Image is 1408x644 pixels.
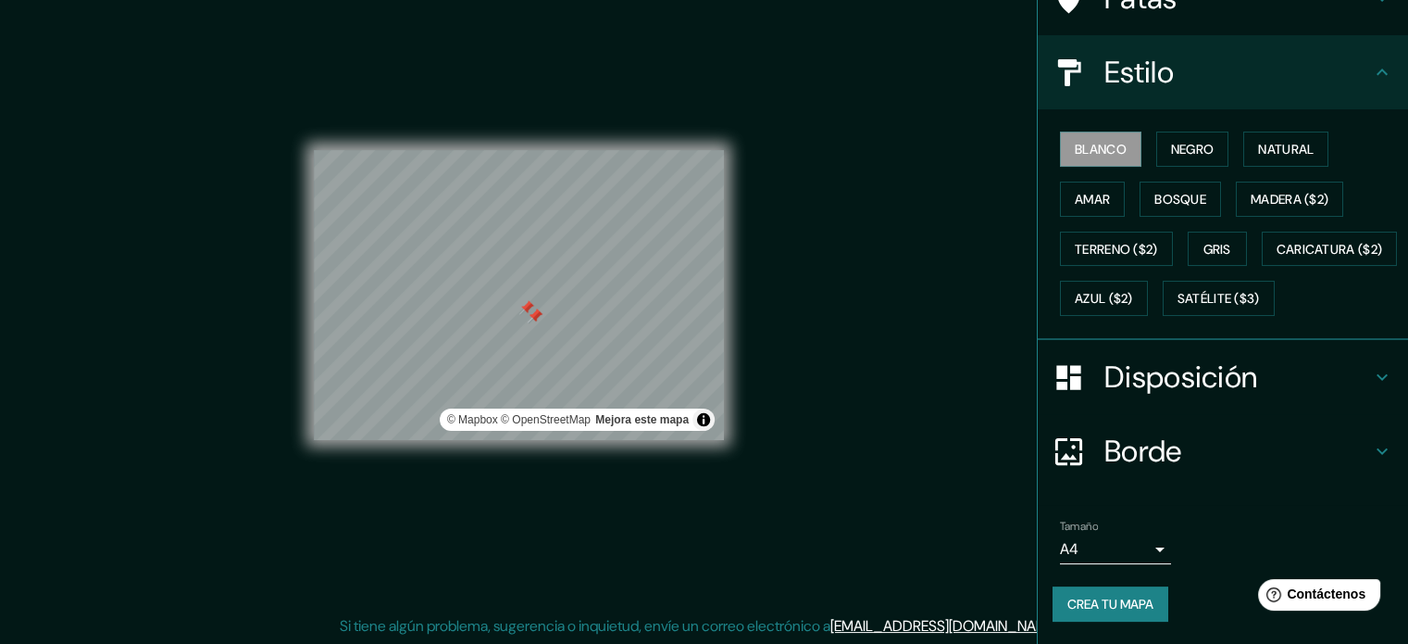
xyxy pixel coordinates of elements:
font: Tamaño [1060,519,1098,534]
button: Bosque [1140,182,1221,217]
button: Gris [1188,232,1247,267]
font: Caricatura ($2) [1277,241,1383,258]
div: Borde [1038,414,1408,488]
font: Estilo [1104,53,1174,92]
button: Terreno ($2) [1060,232,1173,267]
div: Disposición [1038,340,1408,414]
font: Satélite ($3) [1177,291,1260,308]
font: Borde [1104,432,1182,471]
font: Gris [1203,241,1231,258]
div: Estilo [1038,35,1408,109]
button: Activar o desactivar atribución [692,409,715,431]
font: © OpenStreetMap [501,413,591,426]
font: A4 [1060,539,1078,559]
button: Caricatura ($2) [1262,232,1398,267]
font: Amar [1075,191,1110,208]
font: © Mapbox [447,413,498,426]
a: [EMAIL_ADDRESS][DOMAIN_NAME] [830,616,1059,636]
font: Crea tu mapa [1067,596,1153,612]
iframe: Lanzador de widgets de ayuda [1243,572,1388,624]
button: Amar [1060,182,1125,217]
font: Natural [1258,141,1314,158]
button: Negro [1156,132,1229,167]
canvas: Mapa [314,150,724,440]
font: Bosque [1154,191,1206,208]
font: Terreno ($2) [1075,241,1158,258]
font: Si tiene algún problema, sugerencia o inquietud, envíe un correo electrónico a [340,616,830,636]
a: Map feedback [595,413,689,426]
font: Blanco [1075,141,1127,158]
button: Satélite ($3) [1163,281,1275,316]
button: Crea tu mapa [1053,587,1168,622]
font: Madera ($2) [1251,191,1328,208]
font: Negro [1171,141,1215,158]
button: Blanco [1060,132,1141,167]
font: Azul ($2) [1075,291,1133,308]
a: Mapa de calles abierto [501,413,591,426]
a: Mapbox [447,413,498,426]
font: Mejora este mapa [595,413,689,426]
button: Natural [1243,132,1328,167]
button: Azul ($2) [1060,281,1148,316]
button: Madera ($2) [1236,182,1343,217]
font: Disposición [1104,358,1257,397]
div: A4 [1060,535,1171,564]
